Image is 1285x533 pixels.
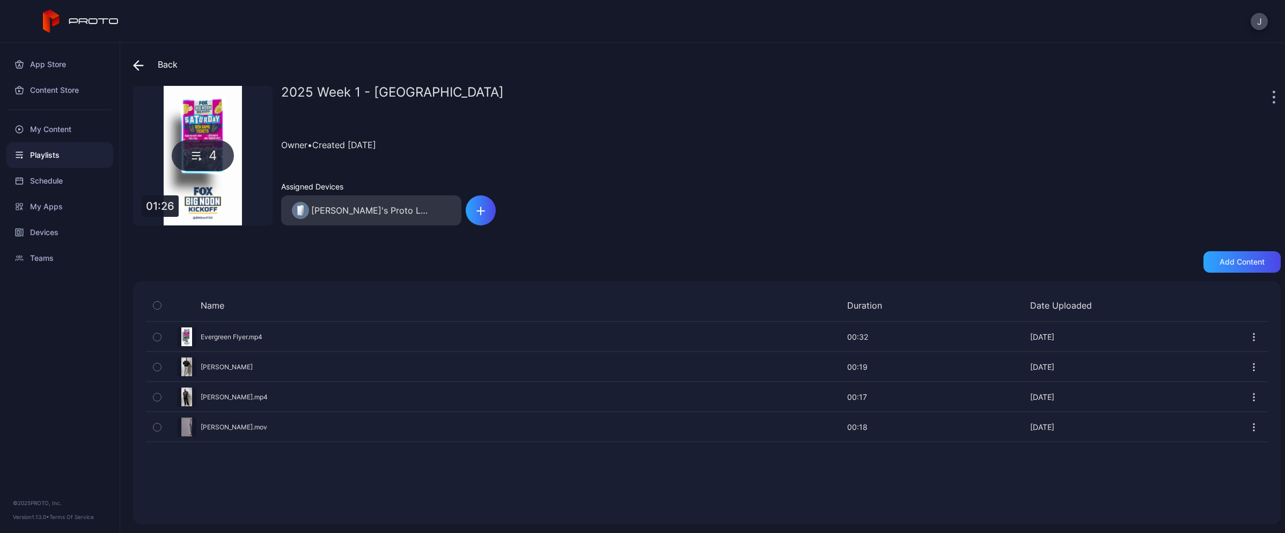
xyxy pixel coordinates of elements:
[49,514,94,520] a: Terms Of Service
[6,220,113,245] a: Devices
[6,77,113,103] a: Content Store
[1251,13,1268,30] button: J
[172,140,234,171] div: 4
[133,52,178,77] div: Back
[281,182,461,191] div: Assigned Devices
[311,204,432,217] div: Joe's Proto Luma
[6,116,113,142] a: My Content
[6,142,113,168] a: Playlists
[6,194,113,220] a: My Apps
[6,168,113,194] a: Schedule
[6,245,113,271] a: Teams
[281,120,1281,169] div: Owner • Created [DATE]
[6,52,113,77] a: App Store
[847,300,901,311] div: Duration
[1220,258,1265,266] div: Add content
[1203,251,1281,273] button: Add content
[13,499,107,507] div: © 2025 PROTO, Inc.
[13,514,49,520] span: Version 1.13.0 •
[168,300,718,311] div: Name
[281,86,1270,107] div: 2025 Week 1 - [GEOGRAPHIC_DATA]
[1030,300,1111,311] div: Date Uploaded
